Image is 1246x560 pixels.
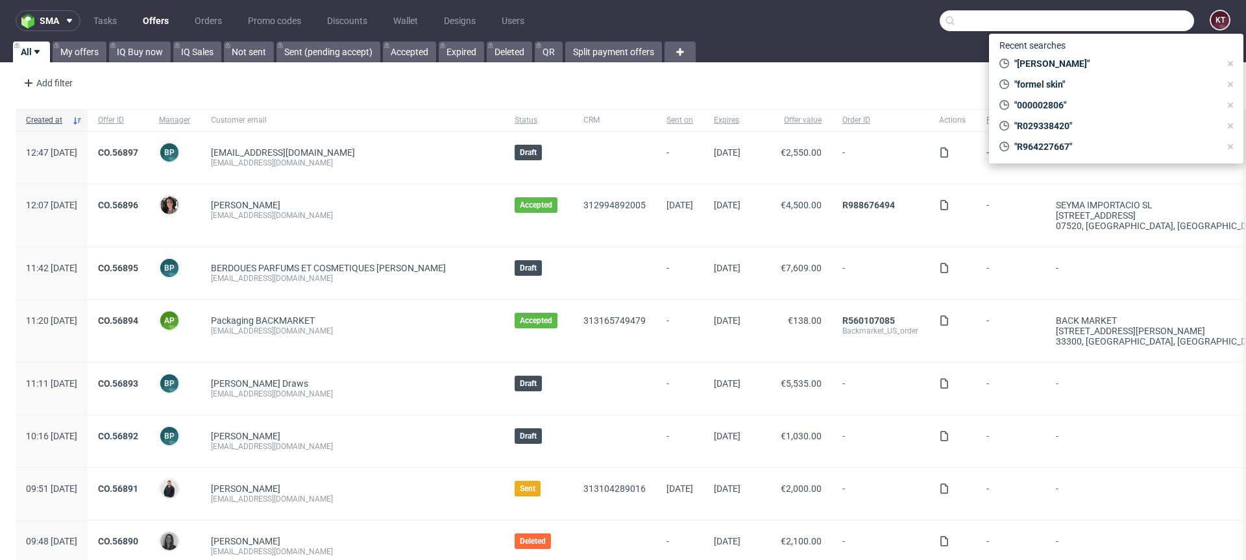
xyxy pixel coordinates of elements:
div: [EMAIL_ADDRESS][DOMAIN_NAME] [211,273,494,284]
a: [PERSON_NAME] [211,536,280,546]
span: - [986,315,1035,347]
a: 313104289016 [583,483,646,494]
a: 313165749479 [583,315,646,326]
span: Draft [520,431,537,441]
span: [DATE] [714,315,740,326]
span: - [842,263,918,284]
span: Manager [159,115,190,126]
a: CO.56892 [98,431,138,441]
div: Backmarket_US_order [842,326,918,336]
span: - [666,378,693,399]
span: Offer ID [98,115,138,126]
a: CO.56891 [98,483,138,494]
span: 11:11 [DATE] [26,378,77,389]
span: [DATE] [714,483,740,494]
span: - [666,315,693,347]
span: - [986,431,1035,452]
figcaption: AP [160,311,178,330]
a: Discounts [319,10,375,31]
a: Tasks [86,10,125,31]
span: [DATE] [714,378,740,389]
span: [DATE] [714,263,740,273]
span: €2,100.00 [781,536,822,546]
span: €1,030.00 [781,431,822,441]
span: Recent searches [994,35,1071,56]
span: [DATE] [714,200,740,210]
figcaption: BP [160,374,178,393]
span: Deleted [520,536,546,546]
span: [DATE] [666,200,693,210]
span: €4,500.00 [781,200,822,210]
span: "formel skin" [1009,78,1220,91]
span: €2,550.00 [781,147,822,158]
span: [DATE] [714,147,740,158]
span: 11:20 [DATE] [26,315,77,326]
figcaption: KT [1211,11,1229,29]
div: [EMAIL_ADDRESS][DOMAIN_NAME] [211,210,494,221]
span: 09:51 [DATE] [26,483,77,494]
a: QR [535,42,563,62]
a: CO.56890 [98,536,138,546]
a: Expired [439,42,484,62]
button: sma [16,10,80,31]
a: Packaging BACKMARKET [211,315,315,326]
a: Offers [135,10,177,31]
span: 12:07 [DATE] [26,200,77,210]
span: [DATE] [666,483,693,494]
a: Designs [436,10,483,31]
span: Customer email [211,115,494,126]
span: - [986,378,1035,399]
span: sma [40,16,59,25]
span: - [842,536,918,557]
a: [PERSON_NAME] [211,200,280,210]
span: Draft [520,263,537,273]
figcaption: BP [160,143,178,162]
span: €2,000.00 [781,483,822,494]
span: Created at [26,115,67,126]
span: €5,535.00 [781,378,822,389]
a: CO.56897 [98,147,138,158]
a: Deleted [487,42,532,62]
img: logo [21,14,40,29]
span: Sent on [666,115,693,126]
span: - [986,483,1035,504]
a: 312994892005 [583,200,646,210]
span: Expires [714,115,740,126]
div: [EMAIL_ADDRESS][DOMAIN_NAME] [211,158,494,168]
span: [DATE] [714,431,740,441]
span: "R964227667" [1009,140,1220,153]
a: Wallet [385,10,426,31]
span: 10:16 [DATE] [26,431,77,441]
span: - [666,536,693,557]
span: - [986,263,1035,284]
a: CO.56895 [98,263,138,273]
a: IQ Buy now [109,42,171,62]
span: Offer value [761,115,822,126]
span: Status [515,115,563,126]
a: [PERSON_NAME] [211,431,280,441]
a: IQ Sales [173,42,221,62]
span: - [986,200,1035,231]
span: Payment type [986,115,1035,126]
img: Adrian Margula [160,480,178,498]
span: €138.00 [788,315,822,326]
a: Orders [187,10,230,31]
span: Sent [520,483,535,494]
span: - [986,147,1035,168]
span: 11:42 [DATE] [26,263,77,273]
div: [EMAIL_ADDRESS][DOMAIN_NAME] [211,326,494,336]
span: - [666,263,693,284]
a: Promo codes [240,10,309,31]
a: Accepted [383,42,436,62]
span: CRM [583,115,646,126]
a: All [13,42,50,62]
figcaption: BP [160,259,178,277]
span: Accepted [520,315,552,326]
img: Moreno Martinez Cristina [160,196,178,214]
span: Draft [520,378,537,389]
img: Mª Alicia Marín Pino [160,532,178,550]
a: Not sent [224,42,274,62]
a: R560107085 [842,315,895,326]
span: 09:48 [DATE] [26,536,77,546]
div: Add filter [18,73,75,93]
